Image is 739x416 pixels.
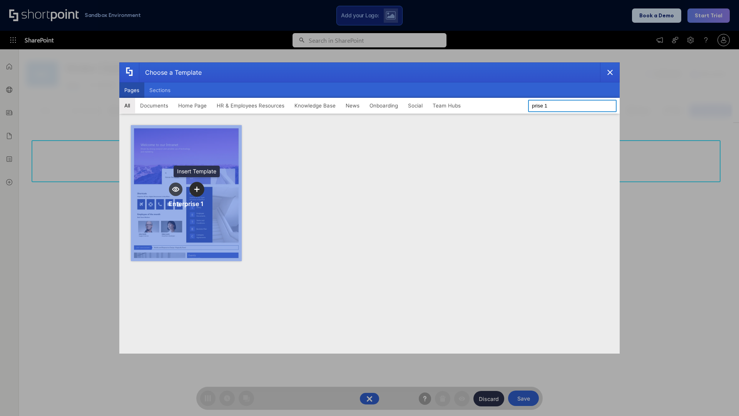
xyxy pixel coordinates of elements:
button: Home Page [173,98,212,113]
button: HR & Employees Resources [212,98,289,113]
button: Team Hubs [428,98,466,113]
div: Choose a Template [139,63,202,82]
button: Pages [119,82,144,98]
button: Onboarding [364,98,403,113]
iframe: Chat Widget [701,379,739,416]
input: Search [528,100,617,112]
button: All [119,98,135,113]
button: Social [403,98,428,113]
button: Sections [144,82,176,98]
button: Knowledge Base [289,98,341,113]
button: Documents [135,98,173,113]
button: News [341,98,364,113]
div: template selector [119,62,620,354]
div: Enterprise 1 [169,200,204,208]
